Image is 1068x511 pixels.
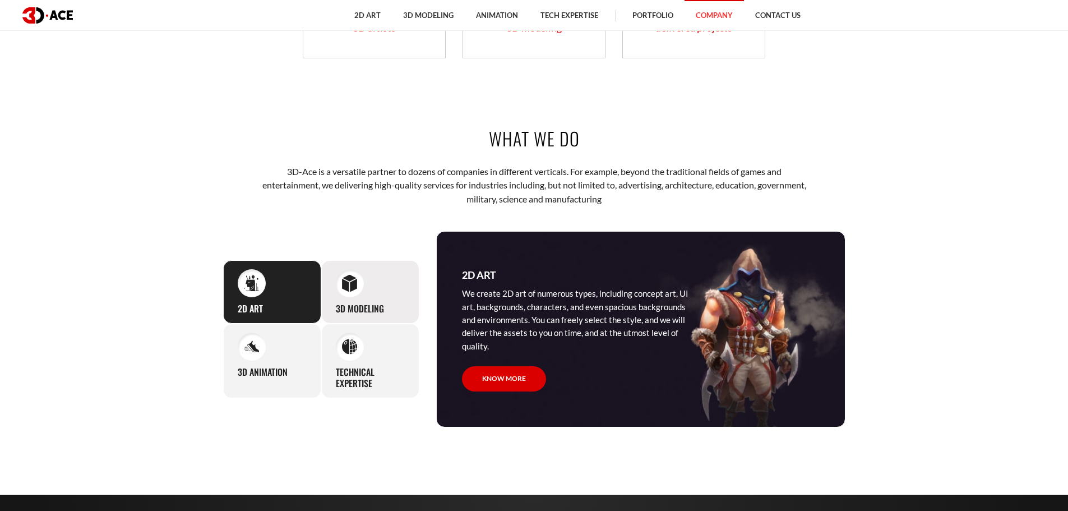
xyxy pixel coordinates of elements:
p: We create 2D art of numerous types, including concept art, UI art, backgrounds, characters, and e... [462,287,692,353]
h3: 2D Art [462,267,496,283]
img: 2D Art [244,275,259,291]
h3: Technical Expertise [336,366,405,390]
img: 3D Modeling [342,274,357,292]
h3: 2D Art [238,303,263,315]
img: 3D Animation [244,340,259,352]
h3: 3D Animation [238,366,288,378]
img: logo dark [22,7,73,24]
p: 3D-Ace is a versatile partner to dozens of companies in different verticals. For example, beyond ... [258,165,810,206]
a: Know more [462,366,546,392]
h3: 3D Modeling [336,303,384,315]
span: 3D artists [353,21,395,34]
img: Technical Expertise [342,339,357,354]
span: 3D modeling [506,21,561,34]
span: delivered projects [655,21,732,34]
h2: What we do [223,126,845,151]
